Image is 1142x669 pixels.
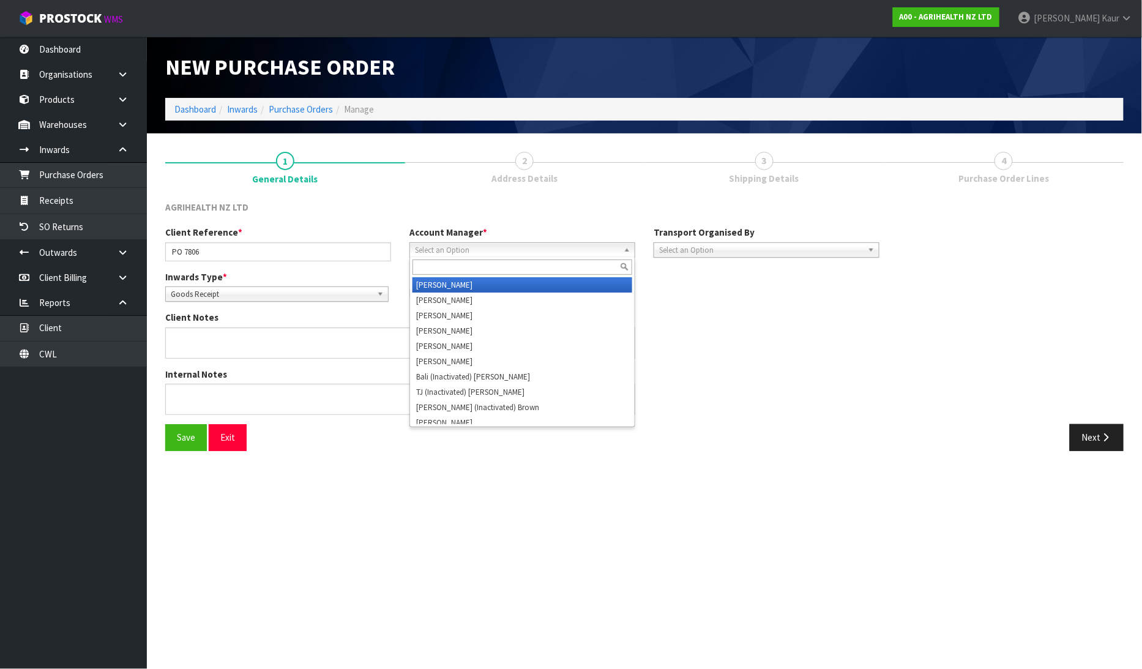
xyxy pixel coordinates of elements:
[165,53,395,81] span: New Purchase Order
[165,424,207,450] button: Save
[415,243,619,258] span: Select an Option
[227,103,258,115] a: Inwards
[412,384,632,400] li: TJ (Inactivated) [PERSON_NAME]
[252,173,318,185] span: General Details
[344,103,374,115] span: Manage
[659,243,863,258] span: Select an Option
[412,338,632,354] li: [PERSON_NAME]
[515,152,534,170] span: 2
[893,7,999,27] a: A00 - AGRIHEALTH NZ LTD
[654,226,755,239] label: Transport Organised By
[412,293,632,308] li: [PERSON_NAME]
[412,323,632,338] li: [PERSON_NAME]
[165,311,218,324] label: Client Notes
[1102,12,1119,24] span: Kaur
[269,103,333,115] a: Purchase Orders
[900,12,993,22] strong: A00 - AGRIHEALTH NZ LTD
[755,152,774,170] span: 3
[165,242,391,261] input: Client Reference
[39,10,102,26] span: ProStock
[958,172,1049,185] span: Purchase Order Lines
[165,368,227,381] label: Internal Notes
[209,424,247,450] button: Exit
[104,13,123,25] small: WMS
[412,400,632,415] li: [PERSON_NAME] (Inactivated) Brown
[995,152,1013,170] span: 4
[412,308,632,323] li: [PERSON_NAME]
[165,271,227,283] label: Inwards Type
[412,277,632,293] li: [PERSON_NAME]
[165,192,1124,460] span: General Details
[491,172,558,185] span: Address Details
[165,226,242,239] label: Client Reference
[412,369,632,384] li: Bali (Inactivated) [PERSON_NAME]
[412,354,632,369] li: [PERSON_NAME]
[730,172,799,185] span: Shipping Details
[276,152,294,170] span: 1
[412,415,632,430] li: [PERSON_NAME]
[18,10,34,26] img: cube-alt.png
[165,201,248,213] span: AGRIHEALTH NZ LTD
[409,226,487,239] label: Account Manager
[1070,424,1124,450] button: Next
[174,103,216,115] a: Dashboard
[1034,12,1100,24] span: [PERSON_NAME]
[171,287,372,302] span: Goods Receipt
